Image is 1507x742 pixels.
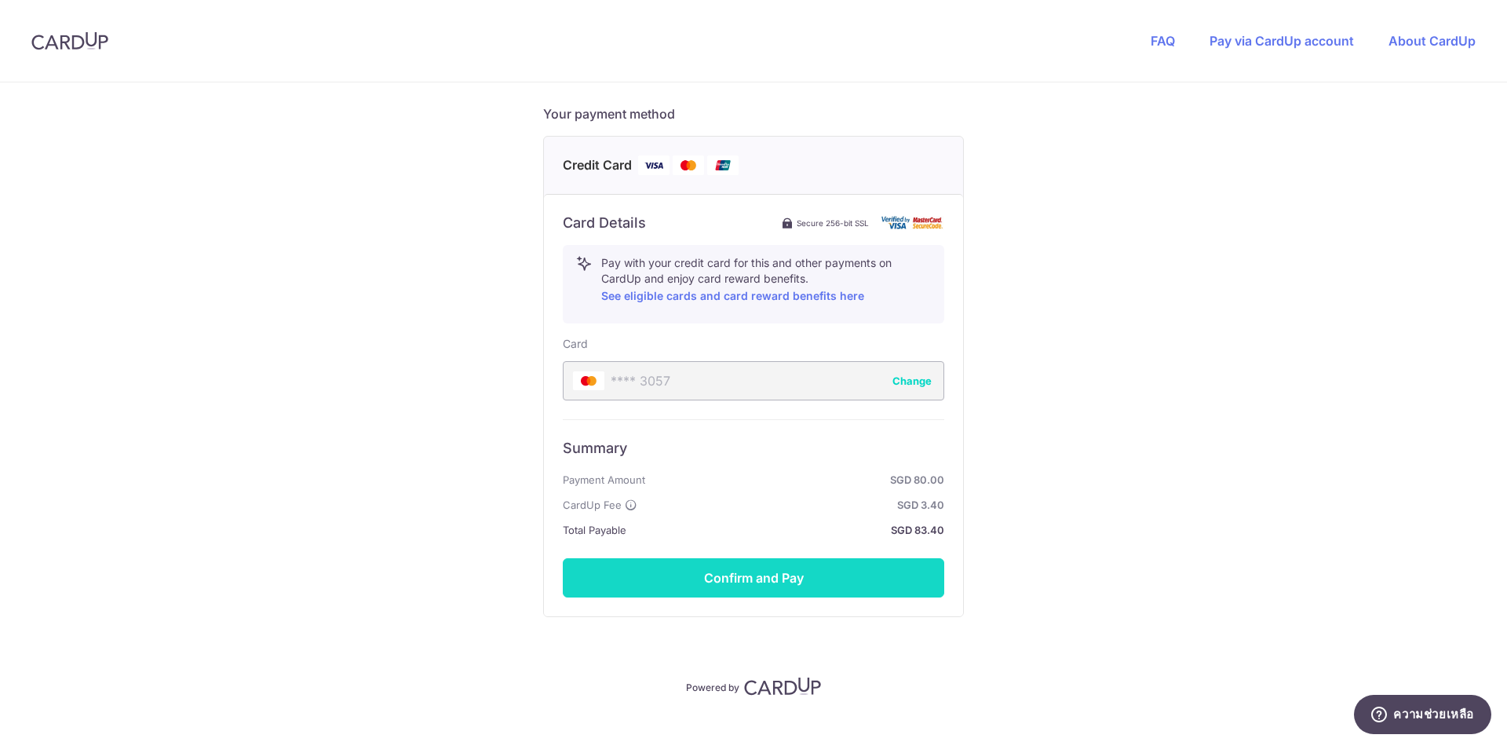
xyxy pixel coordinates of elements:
[543,104,964,123] h5: Your payment method
[881,216,944,229] img: card secure
[1210,33,1354,49] a: Pay via CardUp account
[744,677,821,696] img: CardUp
[563,495,622,514] span: CardUp Fee
[563,439,944,458] h6: Summary
[563,521,626,539] span: Total Payable
[707,155,739,175] img: Union Pay
[644,495,944,514] strong: SGD 3.40
[563,336,588,352] label: Card
[563,155,632,175] span: Credit Card
[797,217,869,229] span: Secure 256-bit SSL
[673,155,704,175] img: Mastercard
[601,289,864,302] a: See eligible cards and card reward benefits here
[651,470,944,489] strong: SGD 80.00
[1151,33,1175,49] a: FAQ
[31,31,108,50] img: CardUp
[892,373,932,389] button: Change
[601,255,931,305] p: Pay with your credit card for this and other payments on CardUp and enjoy card reward benefits.
[563,470,645,489] span: Payment Amount
[563,558,944,598] button: Confirm and Pay
[1388,33,1476,49] a: About CardUp
[633,521,944,539] strong: SGD 83.40
[686,678,739,694] p: Powered by
[638,155,670,175] img: Visa
[1351,695,1491,734] iframe: เปิดวิดเจ็ตที่คุณจะสามารถหาข้อมูลเพิ่มเติมได้
[563,214,646,232] h6: Card Details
